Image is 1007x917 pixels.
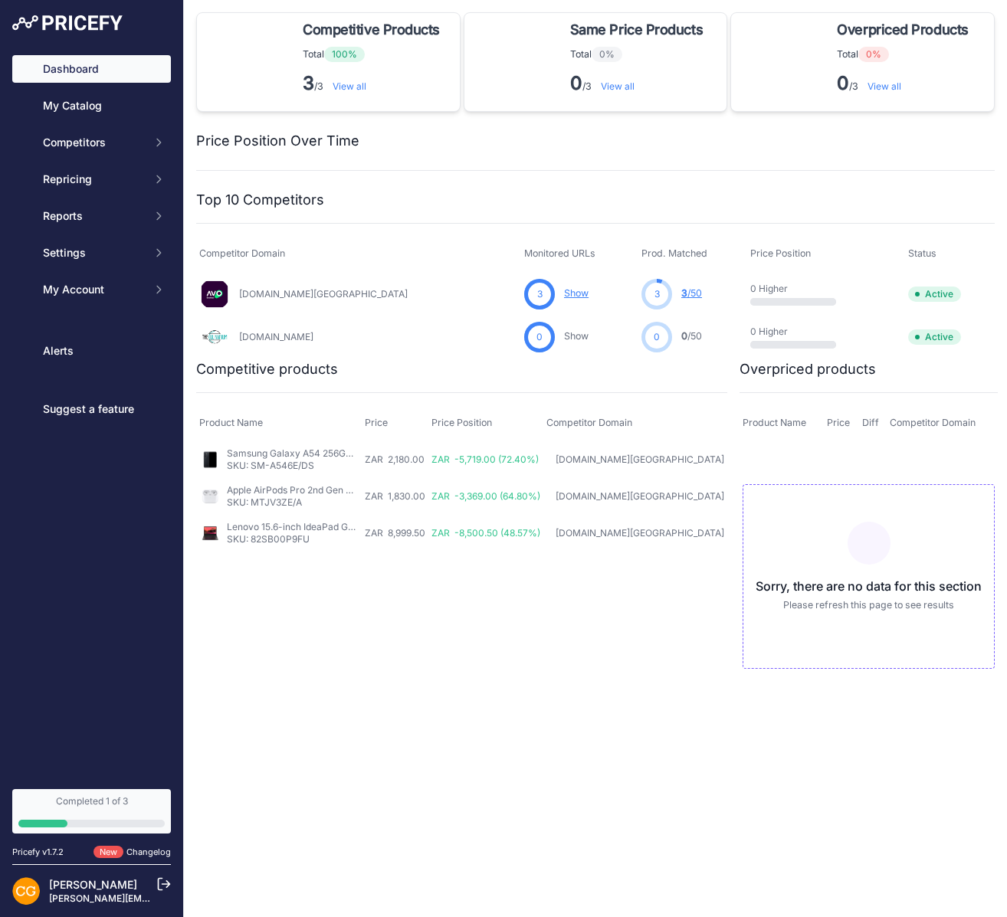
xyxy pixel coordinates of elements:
[196,130,359,152] h2: Price Position Over Time
[365,454,425,465] span: ZAR 2,180.00
[227,496,359,509] p: SKU: MTJV3ZE/A
[681,287,687,299] span: 3
[570,72,582,94] strong: 0
[12,129,171,156] button: Competitors
[303,19,440,41] span: Competitive Products
[199,417,263,428] span: Product Name
[12,55,171,83] a: Dashboard
[431,527,540,539] span: ZAR -8,500.50 (48.57%)
[239,288,408,300] a: [DOMAIN_NAME][GEOGRAPHIC_DATA]
[12,276,171,303] button: My Account
[196,189,324,211] h2: Top 10 Competitors
[431,454,539,465] span: ZAR -5,719.00 (72.40%)
[12,789,171,833] a: Completed 1 of 3
[12,337,171,365] a: Alerts
[43,245,143,260] span: Settings
[837,47,974,62] p: Total
[227,447,431,459] a: Samsung Galaxy A54 256GB – Black - Grade C
[908,329,961,345] span: Active
[333,80,366,92] a: View all
[12,92,171,120] a: My Catalog
[12,202,171,230] button: Reports
[196,359,338,380] h2: Competitive products
[18,795,165,807] div: Completed 1 of 3
[570,47,709,62] p: Total
[681,287,702,299] a: 3/50
[49,878,137,891] a: [PERSON_NAME]
[365,527,425,539] span: ZAR 8,999.50
[743,417,806,428] span: Product Name
[837,71,974,96] p: /3
[564,287,589,299] a: Show
[740,359,876,380] h2: Overpriced products
[750,283,848,295] p: 0 Higher
[592,47,622,62] span: 0%
[199,247,285,259] span: Competitor Domain
[431,490,540,502] span: ZAR -3,369.00 (64.80%)
[641,247,707,259] span: Prod. Matched
[837,19,968,41] span: Overpriced Products
[868,80,901,92] a: View all
[12,395,171,423] a: Suggest a feature
[750,247,811,259] span: Price Position
[536,330,543,344] span: 0
[12,239,171,267] button: Settings
[750,326,848,338] p: 0 Higher
[654,330,660,344] span: 0
[93,846,123,859] span: New
[858,47,889,62] span: 0%
[12,15,123,31] img: Pricefy Logo
[126,847,171,857] a: Changelog
[43,172,143,187] span: Repricing
[756,577,982,595] h3: Sorry, there are no data for this section
[324,47,365,62] span: 100%
[431,417,492,428] span: Price Position
[227,460,359,472] p: SKU: SM-A546E/DS
[570,19,703,41] span: Same Price Products
[365,490,425,502] span: ZAR 1,830.00
[827,417,850,428] span: Price
[43,282,143,297] span: My Account
[12,55,171,771] nav: Sidebar
[556,490,724,502] a: [DOMAIN_NAME][GEOGRAPHIC_DATA]
[12,165,171,193] button: Repricing
[837,72,849,94] strong: 0
[537,287,543,301] span: 3
[12,846,64,859] div: Pricefy v1.7.2
[524,247,595,259] span: Monitored URLs
[890,417,976,428] span: Competitor Domain
[862,417,879,428] span: Diff
[908,247,936,259] span: Status
[756,598,982,613] p: Please refresh this page to see results
[303,47,446,62] p: Total
[303,72,314,94] strong: 3
[49,892,285,904] a: [PERSON_NAME][EMAIL_ADDRESS][DOMAIN_NAME]
[681,330,687,342] span: 0
[227,533,359,545] p: SKU: 82SB00P9FU
[43,135,143,150] span: Competitors
[227,484,517,496] a: Apple AirPods Pro 2nd Gen with MagSafe Charging Case - Grade C
[908,287,961,302] span: Active
[303,71,446,96] p: /3
[546,417,632,428] span: Competitor Domain
[556,454,724,465] a: [DOMAIN_NAME][GEOGRAPHIC_DATA]
[564,330,589,342] a: Show
[570,71,709,96] p: /3
[556,527,724,539] a: [DOMAIN_NAME][GEOGRAPHIC_DATA]
[227,521,490,532] a: Lenovo 15.6-inch IdeaPad Gaming 3 Laptop 512GB - Grade C
[681,330,702,342] a: 0/50
[654,287,660,301] span: 3
[239,331,313,342] a: [DOMAIN_NAME]
[365,417,388,428] span: Price
[43,208,143,224] span: Reports
[601,80,635,92] a: View all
